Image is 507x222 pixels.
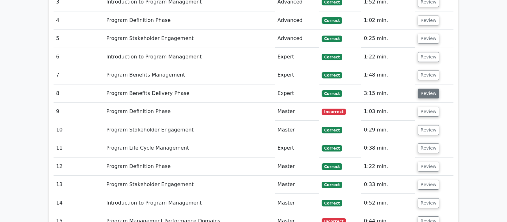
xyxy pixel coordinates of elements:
[361,66,415,84] td: 1:48 min.
[322,200,342,206] span: Correct
[275,176,319,194] td: Master
[104,103,275,121] td: Program Definition Phase
[361,158,415,176] td: 1:22 min.
[418,107,439,117] button: Review
[418,52,439,62] button: Review
[418,34,439,44] button: Review
[361,139,415,157] td: 0:38 min.
[418,180,439,190] button: Review
[104,48,275,66] td: Introduction to Program Management
[322,17,342,24] span: Correct
[418,89,439,98] button: Review
[322,163,342,170] span: Correct
[418,125,439,135] button: Review
[275,84,319,103] td: Expert
[418,143,439,153] button: Review
[275,103,319,121] td: Master
[361,194,415,212] td: 0:52 min.
[322,109,346,115] span: Incorrect
[361,176,415,194] td: 0:33 min.
[54,158,104,176] td: 12
[275,66,319,84] td: Expert
[54,121,104,139] td: 10
[418,198,439,208] button: Review
[275,139,319,157] td: Expert
[322,145,342,151] span: Correct
[418,162,439,172] button: Review
[104,158,275,176] td: Program Definition Phase
[104,11,275,30] td: Program Definition Phase
[275,158,319,176] td: Master
[322,90,342,97] span: Correct
[104,194,275,212] td: Introduction to Program Management
[54,30,104,48] td: 5
[104,121,275,139] td: Program Stakeholder Engagement
[54,84,104,103] td: 8
[418,16,439,25] button: Review
[361,121,415,139] td: 0:29 min.
[54,66,104,84] td: 7
[361,103,415,121] td: 1:03 min.
[275,194,319,212] td: Master
[322,72,342,78] span: Correct
[361,30,415,48] td: 0:25 min.
[322,127,342,133] span: Correct
[418,70,439,80] button: Review
[322,182,342,188] span: Correct
[104,84,275,103] td: Program Benefits Delivery Phase
[54,48,104,66] td: 6
[54,176,104,194] td: 13
[104,139,275,157] td: Program Life Cycle Management
[104,30,275,48] td: Program Stakeholder Engagement
[275,48,319,66] td: Expert
[54,103,104,121] td: 9
[361,84,415,103] td: 3:15 min.
[275,121,319,139] td: Master
[275,11,319,30] td: Advanced
[104,176,275,194] td: Program Stakeholder Engagement
[322,54,342,60] span: Correct
[275,30,319,48] td: Advanced
[54,194,104,212] td: 14
[361,48,415,66] td: 1:22 min.
[104,66,275,84] td: Program Benefits Management
[361,11,415,30] td: 1:02 min.
[54,11,104,30] td: 4
[54,139,104,157] td: 11
[322,36,342,42] span: Correct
